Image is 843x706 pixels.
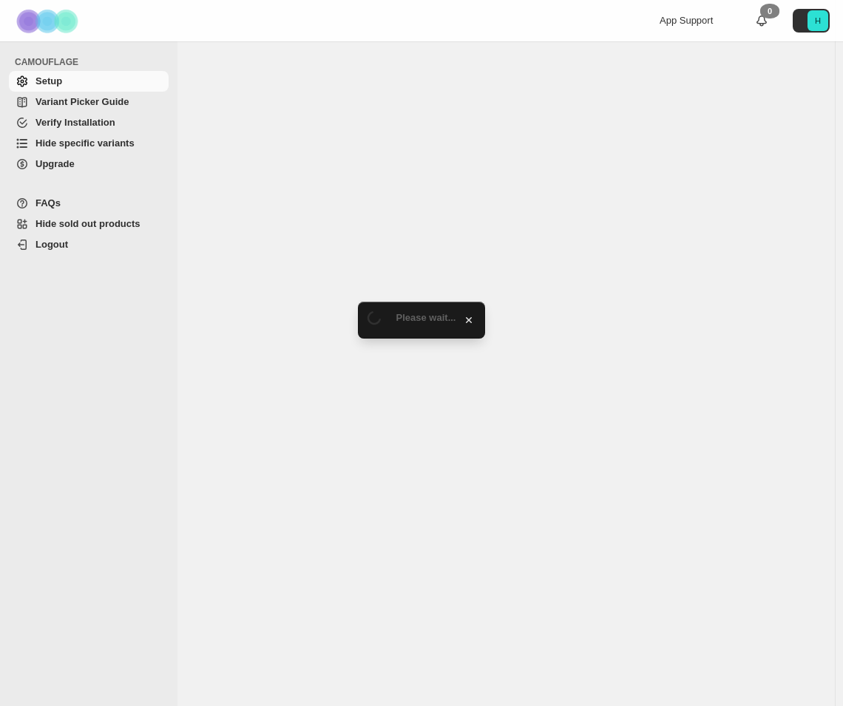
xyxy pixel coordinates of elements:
[9,214,169,234] a: Hide sold out products
[793,9,830,33] button: Avatar with initials H
[9,92,169,112] a: Variant Picker Guide
[760,4,779,18] div: 0
[12,1,86,41] img: Camouflage
[660,15,713,26] span: App Support
[35,158,75,169] span: Upgrade
[35,138,135,149] span: Hide specific variants
[35,75,62,86] span: Setup
[9,133,169,154] a: Hide specific variants
[396,312,456,323] span: Please wait...
[9,234,169,255] a: Logout
[15,56,170,68] span: CAMOUFLAGE
[9,193,169,214] a: FAQs
[815,16,821,25] text: H
[9,71,169,92] a: Setup
[35,96,129,107] span: Variant Picker Guide
[9,154,169,174] a: Upgrade
[808,10,828,31] span: Avatar with initials H
[35,117,115,128] span: Verify Installation
[754,13,769,28] a: 0
[9,112,169,133] a: Verify Installation
[35,197,61,208] span: FAQs
[35,218,140,229] span: Hide sold out products
[35,239,68,250] span: Logout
